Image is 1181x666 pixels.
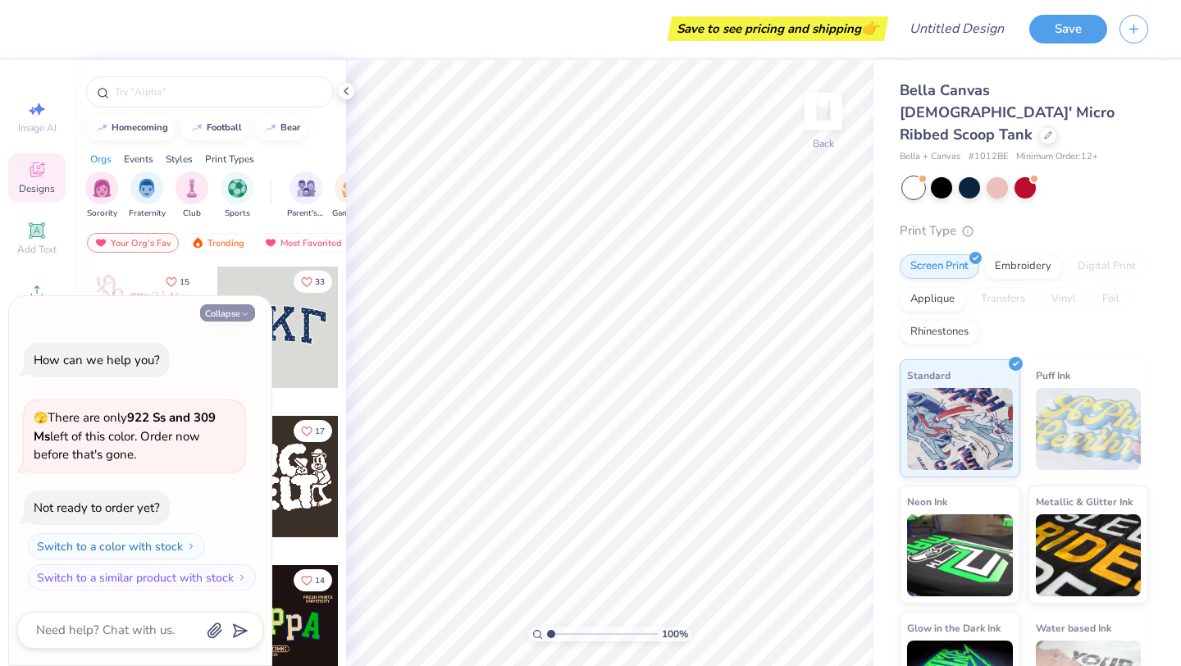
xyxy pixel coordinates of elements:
span: Bella Canvas [DEMOGRAPHIC_DATA]' Micro Ribbed Scoop Tank [900,80,1115,144]
button: Like [158,271,197,293]
button: Switch to a color with stock [28,533,205,559]
button: Save [1029,15,1107,43]
div: filter for Sports [221,171,253,220]
span: Glow in the Dark Ink [907,619,1001,636]
button: filter button [221,171,253,220]
span: Club [183,208,201,220]
div: Orgs [90,152,112,166]
span: Sports [225,208,250,220]
button: filter button [85,171,118,220]
img: trend_line.gif [190,123,203,133]
img: most_fav.gif [264,237,277,249]
span: Designs [19,182,55,195]
img: Neon Ink [907,514,1013,596]
div: filter for Fraternity [129,171,166,220]
span: 👉 [861,18,879,38]
span: 100 % [662,627,688,641]
div: Rhinestones [900,320,979,344]
button: filter button [176,171,208,220]
span: Minimum Order: 12 + [1016,150,1098,164]
div: Digital Print [1067,254,1147,279]
span: 14 [315,577,325,585]
button: Like [294,271,332,293]
div: bear [280,123,300,132]
div: football [207,123,242,132]
div: Save to see pricing and shipping [672,16,884,41]
div: Screen Print [900,254,979,279]
div: homecoming [112,123,168,132]
button: homecoming [86,116,176,140]
img: Parent's Weekend Image [297,179,316,198]
div: filter for Parent's Weekend [287,171,325,220]
img: trend_line.gif [95,123,108,133]
span: Metallic & Glitter Ink [1036,493,1133,510]
img: Club Image [183,179,201,198]
div: filter for Club [176,171,208,220]
span: Parent's Weekend [287,208,325,220]
button: bear [255,116,308,140]
div: Styles [166,152,193,166]
div: Embroidery [984,254,1062,279]
span: Image AI [18,121,57,135]
img: Puff Ink [1036,388,1142,470]
span: Game Day [332,208,370,220]
img: Metallic & Glitter Ink [1036,514,1142,596]
img: Switch to a color with stock [186,541,196,551]
button: filter button [129,171,166,220]
div: Applique [900,287,965,312]
button: Collapse [200,304,255,322]
img: Sports Image [228,179,247,198]
span: # 1012BE [969,150,1008,164]
span: Standard [907,367,951,384]
button: football [181,116,249,140]
div: Vinyl [1041,287,1087,312]
span: 15 [180,278,189,286]
div: Transfers [970,287,1036,312]
img: Switch to a similar product with stock [237,572,247,582]
div: Back [813,136,834,151]
strong: 922 Ss and 309 Ms [34,409,216,445]
img: Game Day Image [342,179,361,198]
span: 33 [315,278,325,286]
div: Trending [184,233,252,253]
img: most_fav.gif [94,237,107,249]
span: Bella + Canvas [900,150,960,164]
span: Fraternity [129,208,166,220]
div: Most Favorited [257,233,349,253]
img: trend_line.gif [264,123,277,133]
img: Sorority Image [93,179,112,198]
input: Try "Alpha" [113,84,323,100]
span: Puff Ink [1036,367,1070,384]
img: trending.gif [191,237,204,249]
span: Neon Ink [907,493,947,510]
div: Events [124,152,153,166]
span: Sorority [87,208,117,220]
button: Like [294,569,332,591]
button: filter button [332,171,370,220]
button: filter button [287,171,325,220]
div: Foil [1092,287,1130,312]
img: Back [807,95,840,128]
div: How can we help you? [34,352,160,368]
div: filter for Game Day [332,171,370,220]
span: There are only left of this color. Order now before that's gone. [34,409,216,463]
div: Print Types [205,152,254,166]
div: Not ready to order yet? [34,500,160,516]
img: Fraternity Image [138,179,156,198]
img: Standard [907,388,1013,470]
div: Your Org's Fav [87,233,179,253]
button: Like [294,420,332,442]
span: 17 [315,427,325,436]
div: Print Type [900,221,1148,240]
input: Untitled Design [896,12,1017,45]
span: 🫣 [34,410,48,426]
button: Switch to a similar product with stock [28,564,256,591]
div: filter for Sorority [85,171,118,220]
span: Water based Ink [1036,619,1111,636]
span: Add Text [17,243,57,256]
